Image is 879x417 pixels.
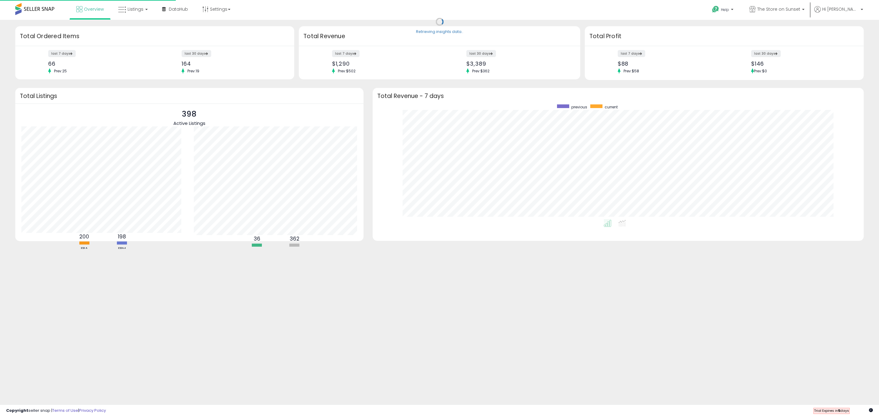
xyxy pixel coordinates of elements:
[103,246,140,252] div: FBM
[377,94,859,98] h3: Total Revenue - 7 days
[605,104,618,110] span: current
[118,233,126,240] b: 198
[20,94,359,98] h3: Total Listings
[466,50,496,57] label: last 30 days
[184,68,202,74] span: Prev: 19
[48,50,76,57] label: last 7 days
[169,6,188,12] span: DataHub
[416,29,463,35] div: Retrieving insights data..
[332,50,360,57] label: last 7 days
[254,235,260,242] b: 36
[620,68,642,74] span: Prev: $58
[290,235,299,242] b: 362
[707,1,740,20] a: Help
[276,248,313,254] div: Not Repriced
[51,68,70,74] span: Prev: 25
[757,6,800,12] span: The Store on Sunset
[335,68,359,74] span: Prev: $502
[754,68,767,74] span: Prev: $0
[182,60,284,67] div: 164
[84,6,104,12] span: Overview
[466,60,569,67] div: $3,389
[469,68,493,74] span: Prev: $362
[618,60,720,67] div: $88
[712,5,719,13] i: Get Help
[173,120,205,126] span: Active Listings
[589,32,859,41] h3: Total Profit
[182,50,211,57] label: last 30 days
[822,6,859,12] span: Hi [PERSON_NAME]
[128,6,143,12] span: Listings
[20,32,290,41] h3: Total Ordered Items
[751,50,781,57] label: last 30 days
[571,104,587,110] span: previous
[48,60,150,67] div: 66
[721,7,729,12] span: Help
[303,32,576,41] h3: Total Revenue
[332,60,435,67] div: $1,290
[814,6,863,20] a: Hi [PERSON_NAME]
[173,108,205,120] p: 398
[79,233,89,240] b: 200
[751,60,853,67] div: $146
[66,246,103,252] div: FBA
[618,50,645,57] label: last 7 days
[239,248,275,254] div: Repriced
